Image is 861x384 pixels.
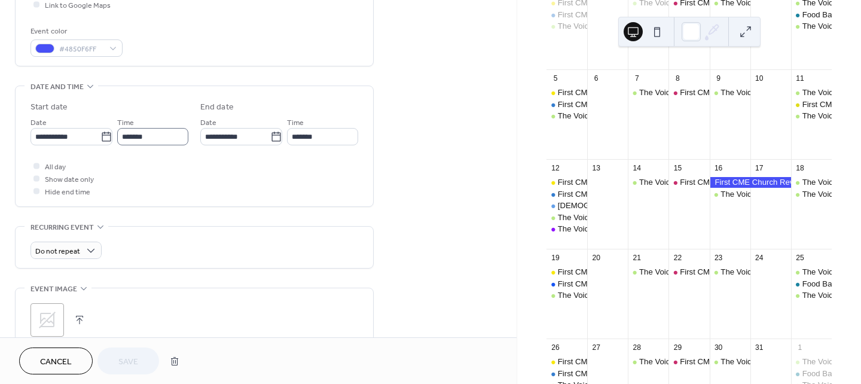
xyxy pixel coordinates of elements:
div: The Voice Of Salvation Ministry [546,290,587,301]
div: First CME Church Sunday School [546,356,587,367]
div: The Voice Of Salvation Ministry [791,290,832,301]
div: The Voice Of Salvation Ministry [720,87,830,98]
span: Recurring event [30,221,94,234]
div: First CME Church Sunday School [546,267,587,278]
div: ; [30,303,64,337]
div: The Voice Of Salvation Ministry [639,87,749,98]
div: First CME [DEMOGRAPHIC_DATA] [DATE] School [558,87,737,98]
div: 22 [673,252,683,263]
div: The Voice Of Salvation Ministry [628,177,668,188]
div: Start date [30,101,68,114]
div: The Voice Of Salvation Ministry [791,267,832,278]
div: The Voice Of Salvation Ministry [791,111,832,121]
div: The Voice Of Salvation Ministry [710,87,750,98]
span: Show date only [45,173,94,186]
div: First CME Church Revival [710,177,791,188]
div: The Voice Of Salvation Ministry [791,177,832,188]
div: First CME [DEMOGRAPHIC_DATA] Worship Service [558,368,743,379]
div: 13 [591,163,602,173]
div: The Voice Of Salvation Ministry [720,267,830,278]
div: The Voice Of Salvation Ministry [791,21,832,32]
div: 17 [754,163,764,173]
div: The Voice Of Salvation Ministry [546,224,587,234]
span: Do not repeat [35,245,80,258]
div: 7 [632,73,642,83]
div: First CME Wednesday Night Zoom Prayer and Bible Study [668,267,709,278]
div: The Voice Of Salvation Ministry [628,87,668,98]
div: The Voice Of Salvation Ministry [558,212,667,223]
span: Cancel [40,356,72,368]
div: 26 [551,342,561,352]
span: Date and time [30,81,84,93]
div: First CME [DEMOGRAPHIC_DATA] [DATE] School [558,267,737,278]
div: 16 [713,163,723,173]
div: 10 [754,73,764,83]
div: 23 [713,252,723,263]
div: First CME Church Worship Service [546,99,587,110]
div: 11 [795,73,805,83]
div: 5 [551,73,561,83]
div: End date [200,101,234,114]
div: The Voice Of Salvation Ministry [628,356,668,367]
div: 29 [673,342,683,352]
div: 28 [632,342,642,352]
div: Event color [30,25,120,38]
div: First CME Wednesday Night Zoom Prayer and Bible Study [668,87,709,98]
div: First CME Church Worship Service [546,189,587,200]
div: First CME [DEMOGRAPHIC_DATA] [DATE] School [558,177,737,188]
div: The Voice Of Salvation Ministry [639,177,749,188]
div: First CME [DEMOGRAPHIC_DATA] Worship Service [558,189,743,200]
div: The Voice Of Salvation Ministry [546,212,587,223]
div: 12 [551,163,561,173]
div: First CME Church Worship Service [546,368,587,379]
div: First CME Church Worship Service [546,10,587,20]
div: The Voice Of Salvation Ministry [628,267,668,278]
div: First CME Church Sunday School [546,177,587,188]
div: 18 [795,163,805,173]
button: Cancel [19,348,93,374]
div: 20 [591,252,602,263]
div: First CME [DEMOGRAPHIC_DATA] Worship Service [558,99,743,110]
span: Time [287,117,304,129]
div: Food Bank Mobile Pantry [791,368,832,379]
div: The Voice Of Salvation Ministry [558,290,667,301]
div: Food Bank Mobile Pantry [791,279,832,289]
div: 21 [632,252,642,263]
div: 31 [754,342,764,352]
div: 9 [713,73,723,83]
div: The Voice Of Salvation Ministry [791,356,832,367]
div: 24 [754,252,764,263]
div: 14 [632,163,642,173]
div: 19 [551,252,561,263]
div: 1 [795,342,805,352]
span: Hide end time [45,186,90,199]
div: 25 [795,252,805,263]
div: The Voice Of Salvation Ministry [558,21,667,32]
div: First CME Church Anniversary Worship Service [546,279,587,289]
div: First CME [DEMOGRAPHIC_DATA] Worship Service [558,10,743,20]
div: First CME Official Board Meeting [791,99,832,110]
div: First CME [DEMOGRAPHIC_DATA] Anniversary Worship Service [558,279,786,289]
div: The Voice Of Salvation Ministry [710,356,750,367]
div: The Voice Of Salvation Ministry [710,189,750,200]
div: Food Bank Mobile Pantry [791,10,832,20]
span: Date [30,117,47,129]
div: [DEMOGRAPHIC_DATA] Conference [558,200,689,211]
div: The Voice Of Salvation Ministry [558,111,667,121]
span: Date [200,117,216,129]
div: The Voice Of Salvation Ministry [720,189,830,200]
div: 8 [673,73,683,83]
div: 30 [713,342,723,352]
div: 6 [591,73,602,83]
div: The Voice Of Salvation Ministry [791,87,832,98]
div: First CME Wednesday Night Zoom Prayer and Bible Study [668,177,709,188]
div: The Voice Of Salvation Ministry [558,224,667,234]
div: First CME Church Conference [546,200,587,211]
span: All day [45,161,66,173]
span: Time [117,117,134,129]
div: First CME Church Sunday School [546,87,587,98]
span: Event image [30,283,77,295]
div: The Voice Of Salvation Ministry [791,189,832,200]
div: First CME Wednesday Night Zoom Prayer and Bible Study [668,356,709,367]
